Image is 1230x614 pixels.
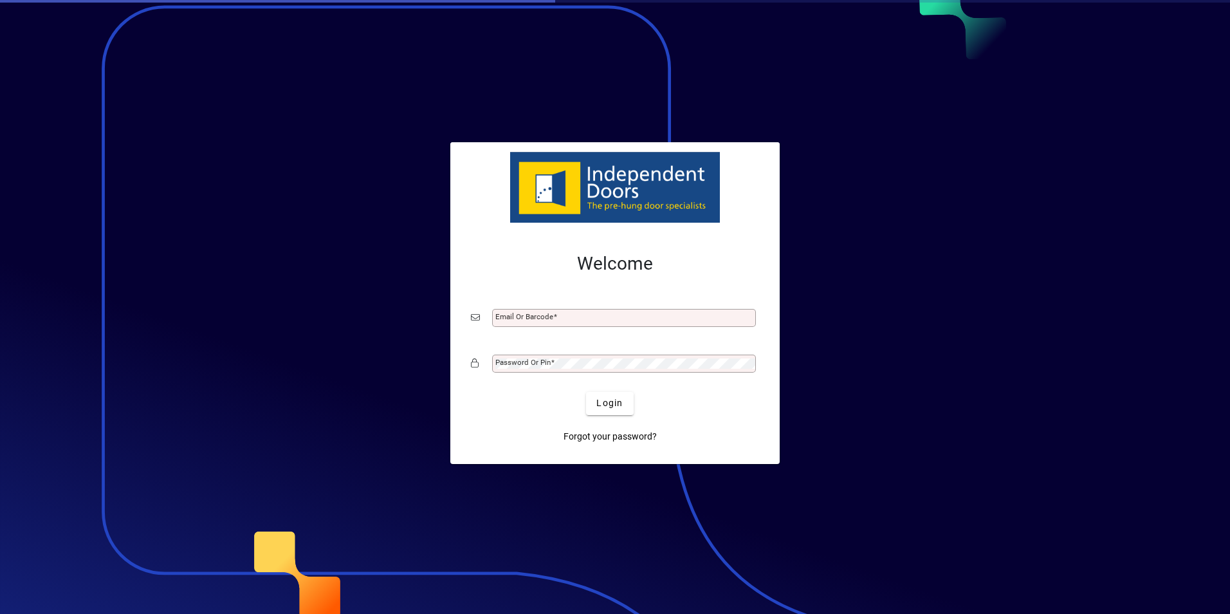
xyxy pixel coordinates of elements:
mat-label: Email or Barcode [495,312,553,321]
a: Forgot your password? [558,425,662,449]
h2: Welcome [471,253,759,275]
span: Forgot your password? [564,430,657,443]
span: Login [596,396,623,410]
button: Login [586,392,633,415]
mat-label: Password or Pin [495,358,551,367]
